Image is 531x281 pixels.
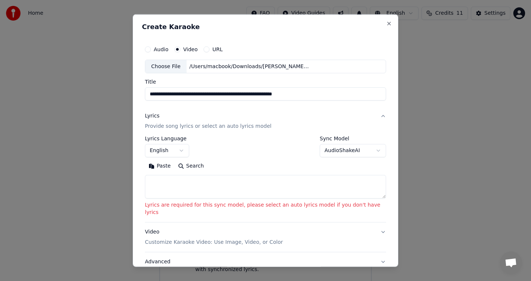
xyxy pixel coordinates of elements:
div: LyricsProvide song lyrics or select an auto lyrics model [145,136,386,222]
label: Title [145,79,386,84]
label: URL [212,46,223,52]
p: Customize Karaoke Video: Use Image, Video, or Color [145,239,283,246]
label: Sync Model [320,136,386,141]
div: Video [145,228,283,246]
h2: Create Karaoke [142,23,389,30]
label: Lyrics Language [145,136,189,141]
div: Lyrics [145,112,159,120]
label: Video [183,46,198,52]
button: Search [174,160,208,172]
div: Choose File [145,60,187,73]
button: Paste [145,160,174,172]
div: /Users/macbook/Downloads/[PERSON_NAME] ft [PERSON_NAME] [GEOGRAPHIC_DATA] - Kandas (Official Live... [187,63,312,70]
button: Advanced [145,252,386,271]
button: VideoCustomize Karaoke Video: Use Image, Video, or Color [145,222,386,252]
p: Provide song lyrics or select an auto lyrics model [145,123,271,130]
button: LyricsProvide song lyrics or select an auto lyrics model [145,106,386,136]
p: Lyrics are required for this sync model, please select an auto lyrics model if you don't have lyrics [145,201,386,216]
label: Audio [154,46,169,52]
